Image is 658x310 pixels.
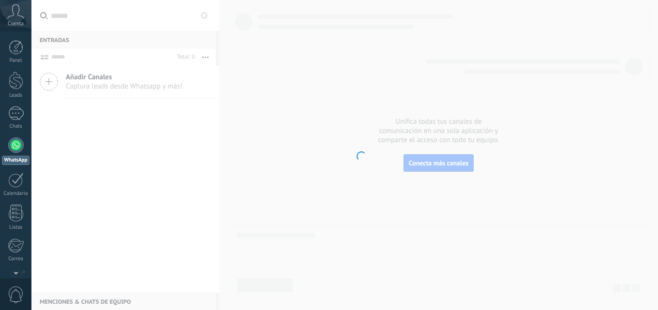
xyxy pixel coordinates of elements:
div: Calendario [2,191,30,197]
div: Leads [2,92,30,99]
div: Chats [2,123,30,130]
span: Cuenta [8,21,24,27]
div: Correo [2,256,30,262]
div: Panel [2,58,30,64]
div: Listas [2,224,30,231]
div: WhatsApp [2,156,30,165]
